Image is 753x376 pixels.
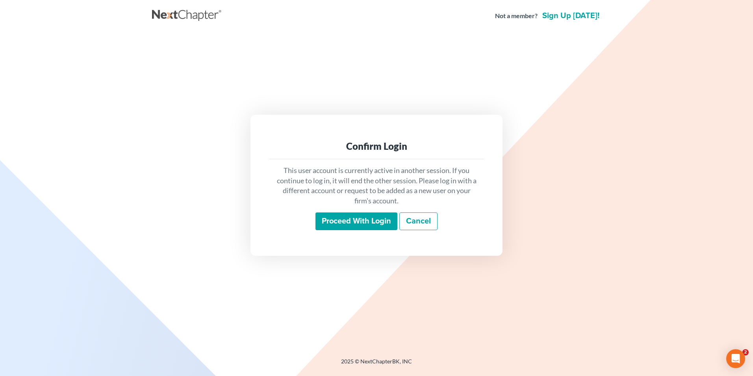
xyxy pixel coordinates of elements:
p: This user account is currently active in another session. If you continue to log in, it will end ... [276,166,477,206]
div: Open Intercom Messenger [726,349,745,368]
a: Cancel [399,212,438,231]
span: 2 [742,349,749,356]
div: Confirm Login [276,140,477,153]
input: Proceed with login [315,212,397,231]
a: Sign up [DATE]! [541,12,601,20]
div: 2025 © NextChapterBK, INC [152,357,601,372]
strong: Not a member? [495,11,538,20]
